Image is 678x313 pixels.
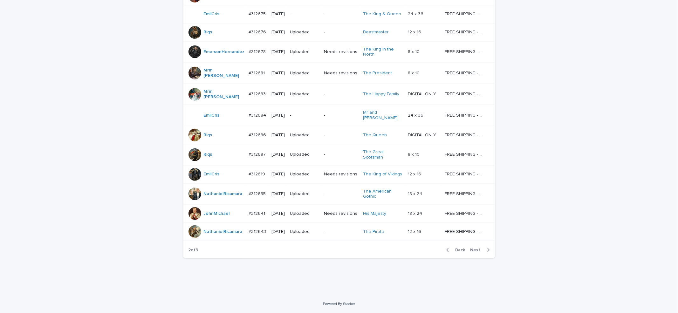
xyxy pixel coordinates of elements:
a: The King & Queen [363,11,401,17]
p: - [324,113,358,118]
p: FREE SHIPPING - preview in 1-2 business days, after your approval delivery will take 5-10 b.d. [445,170,486,177]
a: The Pirate [363,229,384,235]
a: EmilCris [204,11,220,17]
p: - [324,133,358,138]
p: - [324,11,358,17]
p: - [324,229,358,235]
a: The Happy Family [363,92,399,97]
span: Next [470,248,484,252]
tr: JohnMichael #312641#312641 [DATE]UploadedNeeds revisionsHis Majesty 18 x 2418 x 24 FREE SHIPPING ... [183,205,495,223]
a: EmilCris [204,113,220,118]
p: [DATE] [271,11,285,17]
p: #312643 [249,228,267,235]
p: FREE SHIPPING - preview in 1-2 business days, after your approval delivery will take 5-10 b.d. [445,10,486,17]
a: His Majesty [363,211,386,216]
p: [DATE] [271,133,285,138]
p: DIGITAL ONLY [408,90,438,97]
p: Uploaded [290,49,318,55]
p: 24 x 36 [408,10,425,17]
p: - [290,11,318,17]
p: Needs revisions [324,71,358,76]
p: #312678 [249,48,267,55]
tr: Riqs #312686#312686 [DATE]Uploaded-The Queen DIGITAL ONLYDIGITAL ONLY FREE SHIPPING - preview in ... [183,126,495,144]
p: [DATE] [271,30,285,35]
tr: Riqs #312687#312687 [DATE]Uploaded-The Great Scotsman 8 x 108 x 10 FREE SHIPPING - preview in 1-2... [183,144,495,165]
a: Riqs [204,30,212,35]
p: 12 x 16 [408,28,423,35]
p: #312619 [249,170,266,177]
p: FREE SHIPPING - preview in 1-2 business days, after your approval delivery will take 5-10 b.d. [445,151,486,157]
p: DIGITAL ONLY [408,131,438,138]
p: #312686 [249,131,267,138]
span: Back [452,248,465,252]
p: FREE SHIPPING - preview in 1-2 business days, after your approval delivery will take 5-10 b.d. [445,112,486,118]
p: - [324,30,358,35]
p: 2 of 3 [183,242,203,258]
tr: Riqs #312676#312676 [DATE]Uploaded-Beastmaster 12 x 1612 x 16 FREE SHIPPING - preview in 1-2 busi... [183,23,495,41]
p: Needs revisions [324,211,358,216]
p: #312635 [249,190,267,197]
tr: EmilCris #312684#312684 [DATE]--Mr and [PERSON_NAME] 24 x 3624 x 36 FREE SHIPPING - preview in 1-... [183,105,495,126]
a: NathanielRicamara [204,229,243,235]
p: 12 x 16 [408,170,423,177]
p: [DATE] [271,211,285,216]
p: FREE SHIPPING - preview in 1-2 business days, after your approval delivery will take 5-10 b.d. [445,28,486,35]
tr: NathanielRicamara #312643#312643 [DATE]Uploaded-The Pirate 12 x 1612 x 16 FREE SHIPPING - preview... [183,223,495,241]
p: Uploaded [290,211,318,216]
p: [DATE] [271,191,285,197]
tr: EmilCris #312675#312675 [DATE]--The King & Queen 24 x 3624 x 36 FREE SHIPPING - preview in 1-2 bu... [183,5,495,23]
tr: NathanielRicamara #312635#312635 [DATE]Uploaded-The American Gothic 18 x 2418 x 24 FREE SHIPPING ... [183,183,495,205]
a: Mr and [PERSON_NAME] [363,110,403,121]
tr: Mrm [PERSON_NAME] #312683#312683 [DATE]Uploaded-The Happy Family DIGITAL ONLYDIGITAL ONLY FREE SH... [183,84,495,105]
p: Uploaded [290,152,318,157]
a: The Queen [363,133,387,138]
p: FREE SHIPPING - preview in 1-2 business days, after your approval delivery will take 5-10 b.d. [445,48,486,55]
p: [DATE] [271,229,285,235]
p: #312641 [249,210,266,216]
a: The President [363,71,392,76]
p: [DATE] [271,152,285,157]
p: #312681 [249,69,266,76]
a: The King of Vikings [363,172,402,177]
p: Needs revisions [324,49,358,55]
tr: EmilCris #312619#312619 [DATE]UploadedNeeds revisionsThe King of Vikings 12 x 1612 x 16 FREE SHIP... [183,165,495,183]
a: Beastmaster [363,30,389,35]
p: [DATE] [271,172,285,177]
p: #312676 [249,28,267,35]
p: - [290,113,318,118]
p: 8 x 10 [408,151,421,157]
p: FREE SHIPPING - preview in 1-2 business days, after your approval delivery will take 5-10 b.d. [445,190,486,197]
p: FREE SHIPPING - preview in 1-2 business days, after your approval delivery will take 5-10 b.d. [445,69,486,76]
p: Needs revisions [324,172,358,177]
a: Mrm [PERSON_NAME] [204,68,243,78]
p: - [324,191,358,197]
p: Uploaded [290,92,318,97]
p: #312684 [249,112,267,118]
a: The King in the North [363,47,403,58]
a: JohnMichael [204,211,230,216]
p: 8 x 10 [408,69,421,76]
p: #312675 [249,10,267,17]
p: FREE SHIPPING - preview in 1-2 business days, after your approval delivery will take 5-10 b.d. [445,228,486,235]
a: Powered By Stacker [323,302,355,306]
a: The American Gothic [363,189,403,200]
a: Riqs [204,152,212,157]
p: FREE SHIPPING - preview in 1-2 business days, after your approval delivery will take 5-10 b.d. [445,131,486,138]
a: NathanielRicamara [204,191,243,197]
p: Uploaded [290,229,318,235]
p: 18 x 24 [408,210,424,216]
a: Riqs [204,133,212,138]
p: - [324,92,358,97]
button: Back [441,247,468,253]
p: 24 x 36 [408,112,425,118]
p: [DATE] [271,92,285,97]
p: 8 x 10 [408,48,421,55]
tr: EmersonHernandez #312678#312678 [DATE]UploadedNeeds revisionsThe King in the North 8 x 108 x 10 F... [183,41,495,63]
p: Uploaded [290,71,318,76]
p: [DATE] [271,71,285,76]
p: [DATE] [271,49,285,55]
p: FREE SHIPPING - preview in 1-2 business days, after your approval delivery will take 5-10 b.d. [445,90,486,97]
p: - [324,152,358,157]
a: EmersonHernandez [204,49,245,55]
p: Uploaded [290,133,318,138]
